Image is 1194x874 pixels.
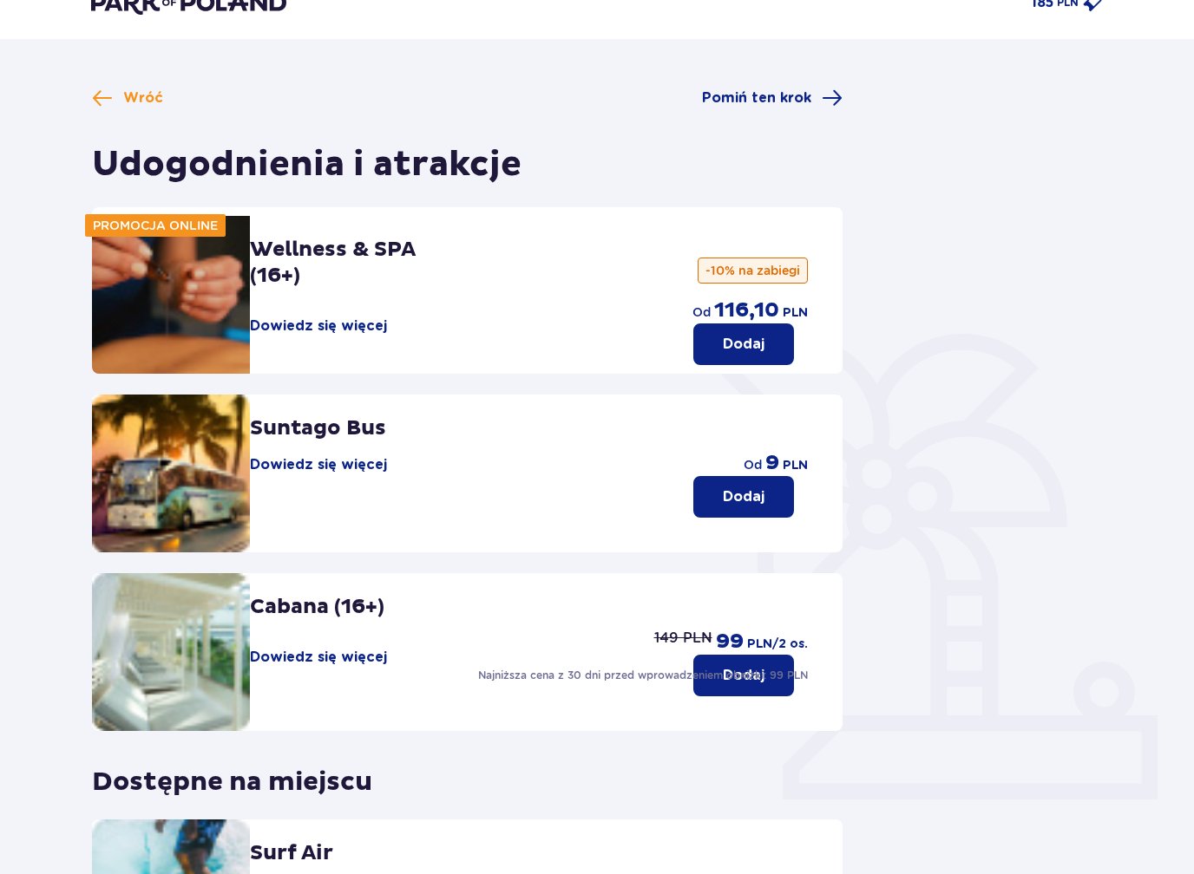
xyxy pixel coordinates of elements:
p: Dostępne na miejscu [92,752,372,799]
p: Dodaj [723,335,764,354]
div: PROMOCJA ONLINE [85,214,226,237]
button: Dodaj [693,655,794,696]
p: Dodaj [723,666,764,685]
p: Najniższa cena z 30 dni przed wprowadzeniem obniżki: 99 PLN [478,668,808,683]
button: Dowiedz się więcej [250,316,387,336]
p: -10% na zabiegi [698,258,808,284]
img: attraction [92,395,250,552]
p: PLN [783,457,808,474]
p: Dodaj [723,487,764,506]
button: Dodaj [693,323,794,365]
p: od [692,303,711,321]
button: Dodaj [693,476,794,518]
span: Pomiń ten krok [702,88,811,108]
span: Wróć [123,88,163,108]
img: attraction [92,216,250,374]
p: 116,10 [714,297,779,323]
button: Dowiedz się więcej [250,648,387,667]
a: Pomiń ten krok [702,88,843,108]
p: Cabana (16+) [250,594,384,620]
p: Surf Air [250,840,333,866]
h1: Udogodnienia i atrakcje [92,143,522,186]
p: PLN [783,304,808,322]
img: attraction [92,573,250,731]
p: Wellness & SPA (16+) [250,237,415,289]
p: 99 [716,629,744,655]
p: Suntago Bus [250,415,386,441]
p: 9 [765,450,779,476]
p: od [744,456,762,473]
p: PLN /2 os. [747,636,808,653]
a: Wróć [92,88,163,108]
button: Dowiedz się więcej [250,455,387,474]
p: 149 PLN [654,629,712,648]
